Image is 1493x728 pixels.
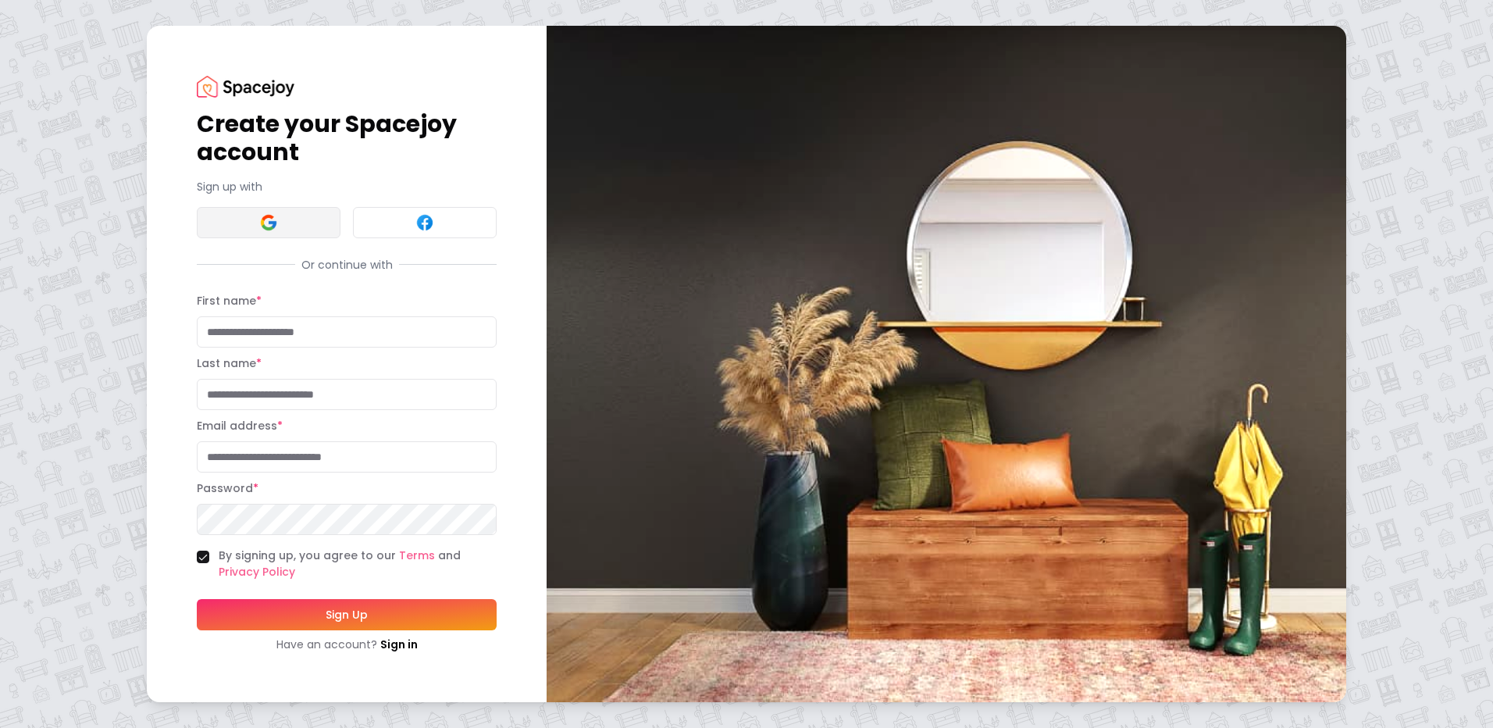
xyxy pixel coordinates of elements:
img: banner [547,26,1346,701]
h1: Create your Spacejoy account [197,110,497,166]
label: By signing up, you agree to our and [219,548,497,580]
label: Password [197,480,258,496]
p: Sign up with [197,179,497,194]
img: Spacejoy Logo [197,76,294,97]
span: Or continue with [295,257,399,273]
a: Terms [399,548,435,563]
label: First name [197,293,262,309]
button: Sign Up [197,599,497,630]
div: Have an account? [197,637,497,652]
a: Privacy Policy [219,564,295,580]
img: Google signin [259,213,278,232]
a: Sign in [380,637,418,652]
img: Facebook signin [415,213,434,232]
label: Last name [197,355,262,371]
label: Email address [197,418,283,434]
